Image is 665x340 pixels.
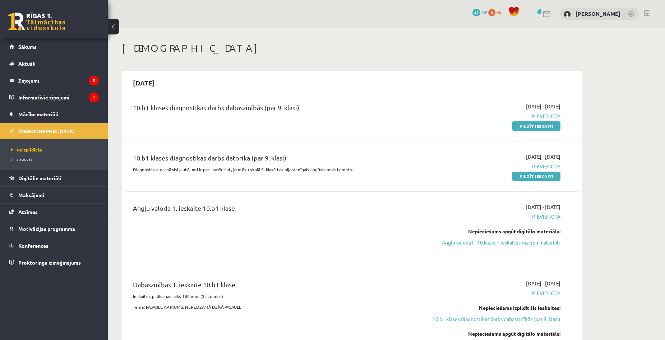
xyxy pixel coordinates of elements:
span: [DATE] - [DATE] [526,280,560,287]
a: [DEMOGRAPHIC_DATA] [9,123,99,139]
a: [PERSON_NAME] [576,10,620,17]
span: Pievienota [425,163,560,170]
span: Sākums [18,43,37,50]
span: Motivācijas programma [18,225,75,232]
a: Neizpildītās [11,146,101,153]
span: [DATE] - [DATE] [526,103,560,110]
span: Neizpildītās [11,147,42,153]
div: 10.b1 klases diagnostikas darbs datorikā (par 9. klasi) [133,153,414,166]
a: Digitālie materiāli [9,170,99,186]
span: [DATE] - [DATE] [526,153,560,160]
span: [DATE] - [DATE] [526,203,560,211]
img: Edvards Justs [564,11,571,18]
div: Nepieciešams izpildīt šīs ieskaites: [425,304,560,312]
div: Nepieciešams apgūt digitālo materiālu: [425,330,560,337]
span: Izlabotās [11,156,32,162]
i: 5 [89,76,99,85]
p: Ieskaites pildīšanas laiks 180 min. (3 stundas) [133,293,414,299]
div: Nepieciešams apgūt digitālo materiālu: [425,228,560,235]
a: Mācību materiāli [9,106,99,122]
p: Diagnostikas darbā visi jautājumi ir par JavaScript, jo mūsu skolā 9. klasē tas bija vienīgais ap... [133,166,414,173]
i: 1 [89,93,99,102]
div: 10.b1 klases diagnostikas darbs dabaszinībās (par 9. klasi) [133,103,414,116]
p: Tēma: PASAULE AP MUMS. NEREDZAMĀ DZĪVĀ PASAULE [133,304,414,310]
span: 0 [488,9,495,16]
a: Aktuāli [9,55,99,72]
a: Informatīvie ziņojumi1 [9,89,99,106]
a: Izlabotās [11,156,101,162]
a: Konferences [9,237,99,254]
a: Pildīt ieskaiti [512,121,560,131]
span: Aktuāli [18,60,36,67]
h2: [DATE] [126,74,162,91]
span: Proktoringa izmēģinājums [18,259,81,266]
span: Digitālie materiāli [18,175,61,181]
a: Pildīt ieskaiti [512,172,560,181]
legend: Maksājumi [18,187,99,203]
span: Atzīmes [18,209,38,215]
a: Angļu valoda I - 10.klase 1.ieskaites mācību materiāls [425,239,560,246]
legend: Informatīvie ziņojumi [18,89,99,106]
span: Pievienota [425,112,560,120]
a: Rīgas 1. Tālmācības vidusskola [8,13,65,31]
span: Konferences [18,242,49,249]
h1: [DEMOGRAPHIC_DATA] [122,42,582,54]
a: Motivācijas programma [9,220,99,237]
legend: Ziņojumi [18,72,99,89]
a: Maksājumi [9,187,99,203]
span: Pievienota [425,213,560,220]
span: xp [497,9,501,15]
span: [DEMOGRAPHIC_DATA] [18,128,75,134]
span: mP [481,9,487,15]
a: Ziņojumi5 [9,72,99,89]
span: 42 [472,9,480,16]
div: Angļu valoda 1. ieskaite 10.b1 klase [133,203,414,216]
a: 10.b1 klases diagnostikas darbs dabaszinībās (par 9. klasi) [425,315,560,323]
a: 0 xp [488,9,505,15]
div: Dabaszinības 1. ieskaite 10.b1 klase [133,280,414,293]
a: 42 mP [472,9,487,15]
a: Proktoringa izmēģinājums [9,254,99,271]
a: Sākums [9,38,99,55]
span: Pievienota [425,289,560,297]
a: Atzīmes [9,204,99,220]
span: Mācību materiāli [18,111,58,117]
